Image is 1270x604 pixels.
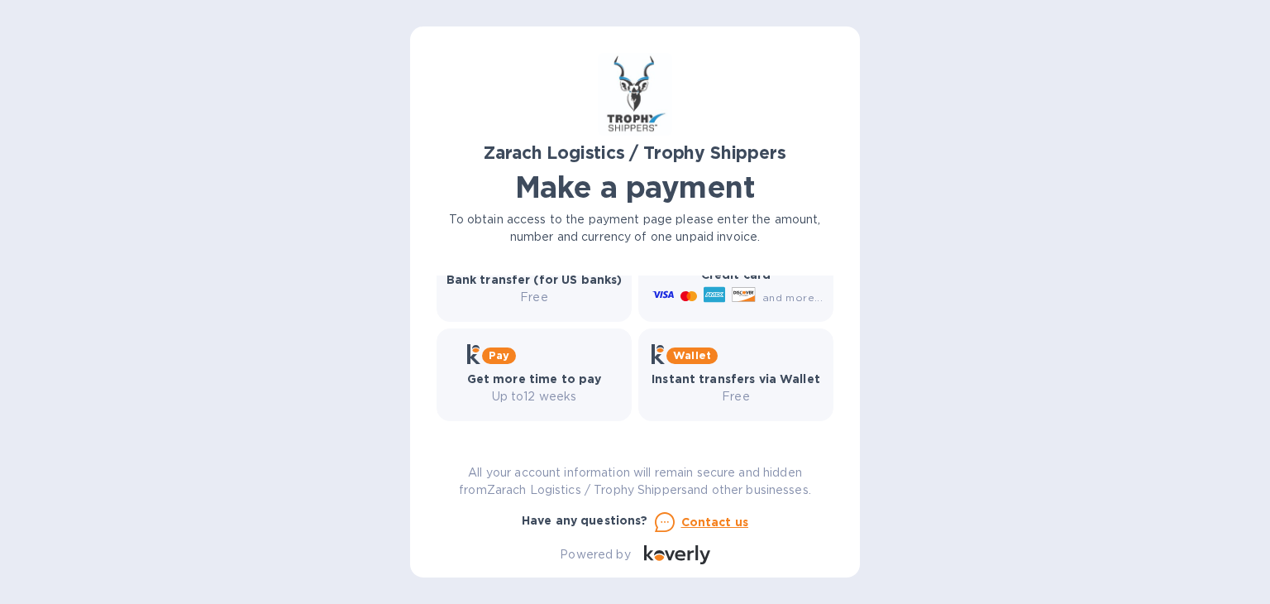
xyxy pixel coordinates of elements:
p: Free [446,289,623,306]
p: Free [652,388,820,405]
p: To obtain access to the payment page please enter the amount, number and currency of one unpaid i... [437,211,833,246]
b: Wallet [673,349,711,362]
p: All your account information will remain secure and hidden from Zarach Logistics / Trophy Shipper... [437,464,833,499]
p: Up to 12 weeks [467,388,602,405]
h1: Make a payment [437,170,833,204]
b: Instant transfers via Wallet [652,372,820,386]
span: and more... [762,291,823,304]
b: Pay [489,349,509,362]
b: Zarach Logistics / Trophy Shippers [484,142,785,163]
p: Powered by [560,546,630,563]
b: Credit card [701,268,771,281]
b: Bank transfer (for US banks) [446,273,623,286]
b: Have any questions? [522,514,648,527]
u: Contact us [681,515,749,529]
b: Get more time to pay [467,372,602,386]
